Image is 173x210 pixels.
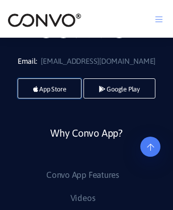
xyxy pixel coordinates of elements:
[8,54,165,68] li: Email:
[18,78,81,98] a: App Store
[50,124,123,167] a: Why Convo App?
[70,190,96,206] a: Videos
[83,78,155,98] a: Google Play
[41,54,155,68] a: [EMAIL_ADDRESS][DOMAIN_NAME]
[46,167,119,183] a: Convo App Features
[8,13,81,28] img: logo_2.png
